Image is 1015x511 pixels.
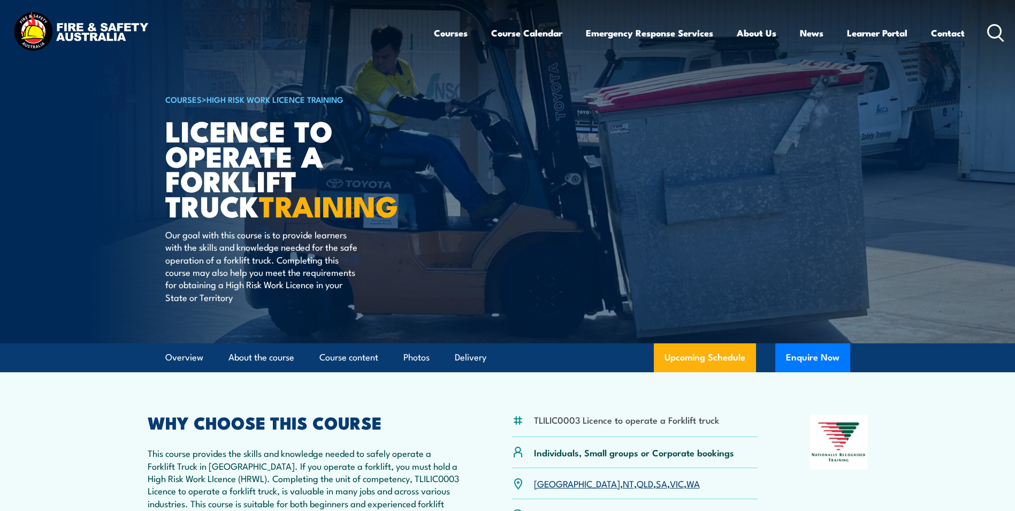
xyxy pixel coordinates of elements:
[586,19,713,47] a: Emergency Response Services
[534,414,719,426] li: TLILIC0003 Licence to operate a Forklift truck
[319,343,378,372] a: Course content
[165,93,202,105] a: COURSES
[670,477,684,490] a: VIC
[165,118,430,218] h1: Licence to operate a forklift truck
[775,343,850,372] button: Enquire Now
[656,477,667,490] a: SA
[165,343,203,372] a: Overview
[228,343,294,372] a: About the course
[623,477,634,490] a: NT
[534,446,734,459] p: Individuals, Small groups or Corporate bookings
[737,19,776,47] a: About Us
[534,477,620,490] a: [GEOGRAPHIC_DATA]
[637,477,653,490] a: QLD
[165,228,361,303] p: Our goal with this course is to provide learners with the skills and knowledge needed for the saf...
[434,19,468,47] a: Courses
[800,19,823,47] a: News
[847,19,907,47] a: Learner Portal
[534,477,700,490] p: , , , , ,
[491,19,562,47] a: Course Calendar
[207,93,344,105] a: High Risk Work Licence Training
[165,93,430,106] h6: >
[148,415,460,430] h2: WHY CHOOSE THIS COURSE
[931,19,965,47] a: Contact
[455,343,486,372] a: Delivery
[810,415,868,469] img: Nationally Recognised Training logo.
[259,183,398,227] strong: TRAINING
[403,343,430,372] a: Photos
[654,343,756,372] a: Upcoming Schedule
[686,477,700,490] a: WA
